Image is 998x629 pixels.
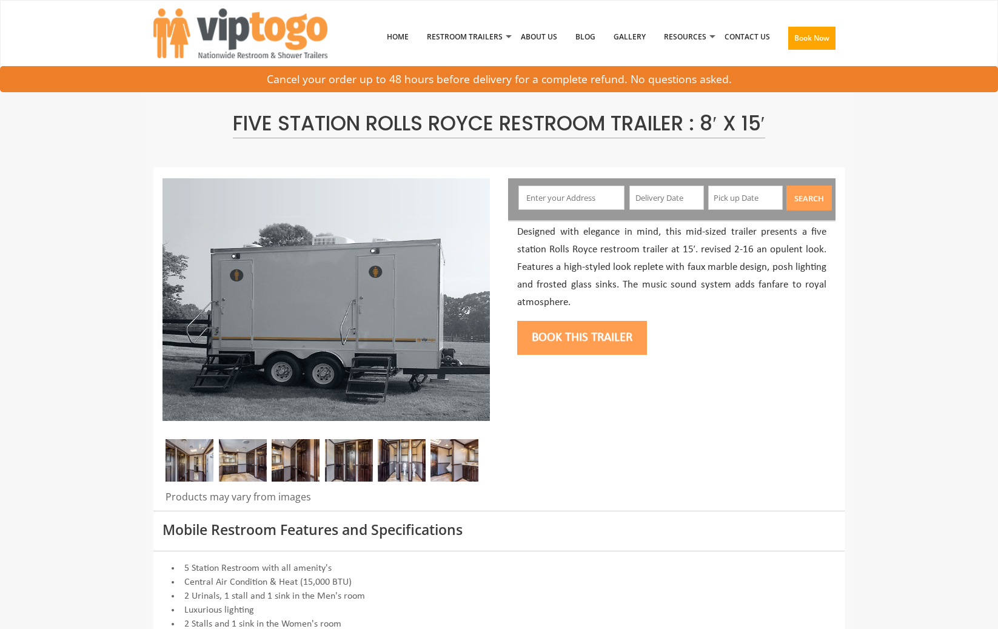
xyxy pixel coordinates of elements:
[162,178,490,421] img: Full view of five station restroom trailer with two separate doors for men and women
[517,224,826,312] p: Designed with elegance in mind, this mid-sized trailer presents a five station Rolls Royce restro...
[788,27,836,50] button: Book Now
[518,186,625,210] input: Enter your Address
[418,5,512,69] a: Restroom Trailers
[162,562,836,576] li: 5 Station Restroom with all amenity's
[786,186,832,210] button: Search
[325,439,373,482] img: Restroom Trailer
[162,490,490,511] div: Products may vary from images
[162,604,836,617] li: Luxurious lighting
[566,5,604,69] a: Blog
[219,439,267,482] img: Restroom trailer rental
[153,8,327,58] img: VIPTOGO
[715,5,779,69] a: Contact Us
[378,439,426,482] img: Restroom Trailer
[517,321,647,355] button: Book this trailer
[162,590,836,604] li: 2 Urinals, 1 stall and 1 sink in the Men's room
[512,5,566,69] a: About Us
[779,5,845,76] a: Book Now
[166,439,213,482] img: Restroom Trailer
[708,186,783,210] input: Pick up Date
[272,439,320,482] img: Restroom Trailer
[162,522,836,537] h3: Mobile Restroom Features and Specifications
[162,576,836,590] li: Central Air Condition & Heat (15,000 BTU)
[233,109,765,138] span: Five Station Rolls Royce Restroom Trailer : 8′ x 15′
[430,439,478,482] img: Restroom Trailer
[629,186,704,210] input: Delivery Date
[378,5,418,69] a: Home
[604,5,655,69] a: Gallery
[655,5,715,69] a: Resources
